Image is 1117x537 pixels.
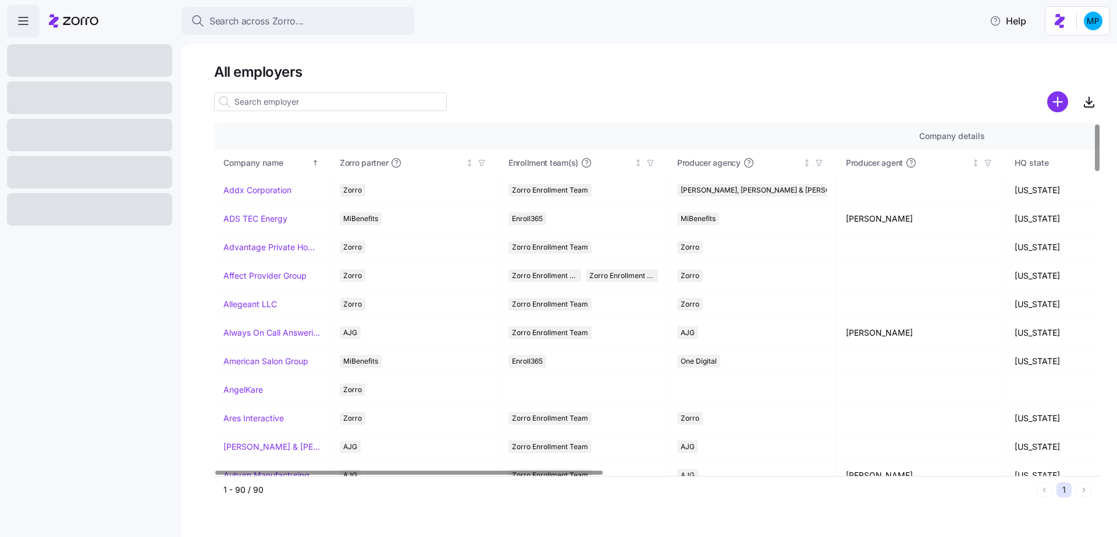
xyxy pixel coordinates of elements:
span: Zorro Enrollment Team [512,440,588,453]
div: Not sorted [803,159,811,167]
div: Not sorted [465,159,474,167]
span: Zorro [343,412,362,425]
span: Search across Zorro... [209,14,304,29]
span: Zorro [681,241,699,254]
span: MiBenefits [681,212,716,225]
a: Always On Call Answering Service [223,327,321,339]
th: Zorro partnerNot sorted [330,150,499,176]
td: [PERSON_NAME] [837,319,1005,347]
span: MiBenefits [343,212,378,225]
a: AngelKare [223,384,263,396]
span: Enroll365 [512,355,543,368]
th: Company nameSorted ascending [214,150,330,176]
svg: add icon [1047,91,1068,112]
span: AJG [343,440,357,453]
span: Zorro [681,298,699,311]
a: [PERSON_NAME] & [PERSON_NAME]'s [223,441,321,453]
span: Zorro Enrollment Team [512,412,588,425]
span: AJG [681,326,695,339]
span: Zorro Enrollment Team [512,298,588,311]
span: Zorro Enrollment Experts [589,269,655,282]
span: Zorro [343,269,362,282]
span: Zorro Enrollment Team [512,241,588,254]
th: Enrollment team(s)Not sorted [499,150,668,176]
span: Zorro [681,412,699,425]
a: Ares Interactive [223,412,284,424]
span: AJG [681,440,695,453]
span: Zorro [343,298,362,311]
a: Addx Corporation [223,184,291,196]
img: b954e4dfce0f5620b9225907d0f7229f [1084,12,1102,30]
div: Sorted ascending [311,159,319,167]
div: Company name [223,157,310,169]
button: Next page [1076,482,1091,497]
span: Zorro [343,241,362,254]
span: Zorro [681,269,699,282]
a: American Salon Group [223,355,308,367]
button: Help [980,9,1036,33]
a: Advantage Private Home Care [223,241,321,253]
a: Allegeant LLC [223,298,277,310]
span: Zorro Enrollment Team [512,326,588,339]
span: Zorro Enrollment Team [512,184,588,197]
span: Zorro [343,383,362,396]
button: Previous page [1037,482,1052,497]
span: Zorro Enrollment Team [512,269,578,282]
td: [PERSON_NAME] [837,205,1005,233]
a: ADS TEC Energy [223,213,287,225]
span: Zorro partner [340,157,388,169]
div: Not sorted [972,159,980,167]
span: Zorro [343,184,362,197]
span: MiBenefits [343,355,378,368]
span: Producer agency [677,157,741,169]
span: One Digital [681,355,717,368]
button: 1 [1056,482,1072,497]
span: [PERSON_NAME], [PERSON_NAME] & [PERSON_NAME] [681,184,862,197]
a: Auburn Manufacturing [223,470,310,481]
span: Help [990,14,1026,28]
span: Enroll365 [512,212,543,225]
input: Search employer [214,93,447,111]
th: Producer agencyNot sorted [668,150,837,176]
button: Search across Zorro... [182,7,414,35]
th: Producer agentNot sorted [837,150,1005,176]
span: AJG [343,326,357,339]
a: Affect Provider Group [223,270,307,282]
div: Not sorted [634,159,642,167]
span: Producer agent [846,157,903,169]
h1: All employers [214,63,1101,81]
div: 1 - 90 / 90 [223,484,1032,496]
span: Enrollment team(s) [508,157,578,169]
td: [PERSON_NAME] [837,461,1005,490]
